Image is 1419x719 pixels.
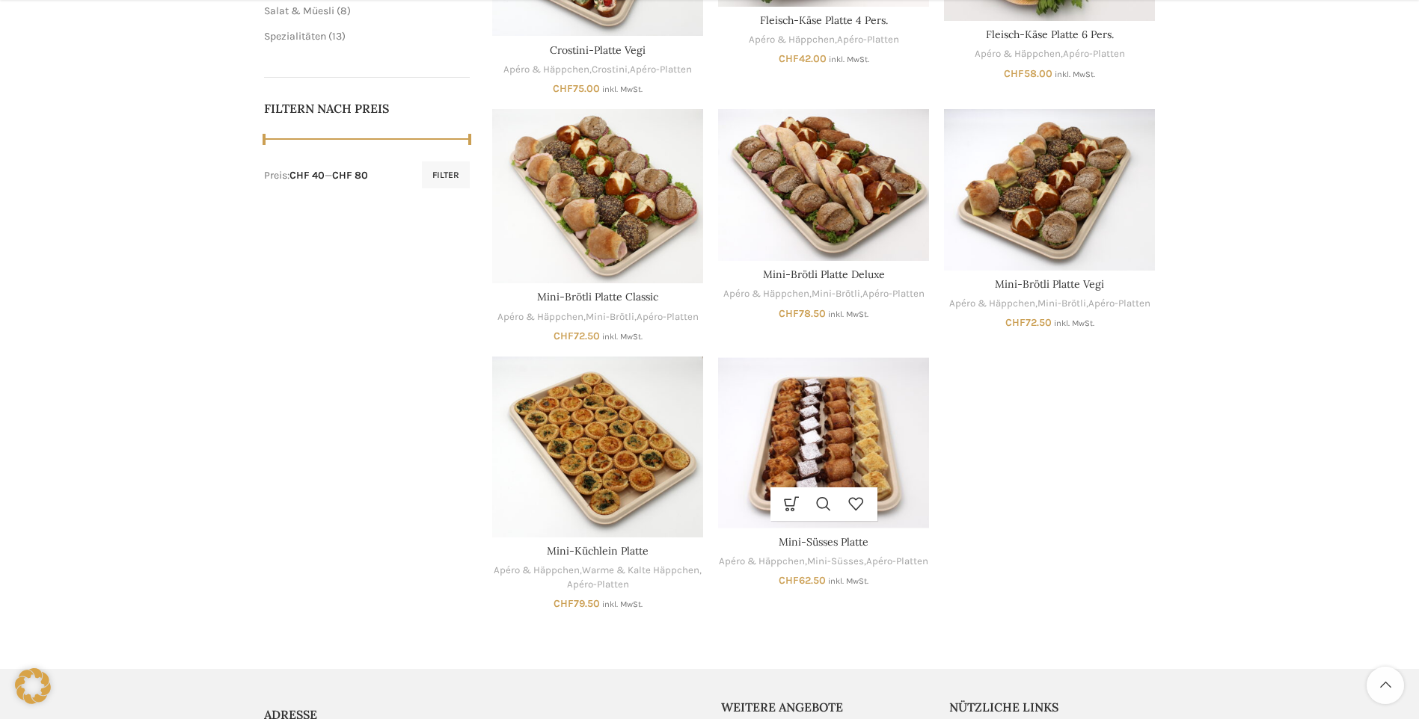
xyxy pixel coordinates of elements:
a: Mini-Brötli Platte Deluxe [763,268,885,281]
bdi: 42.00 [779,52,827,65]
bdi: 75.00 [553,82,600,95]
a: Scroll to top button [1367,667,1404,704]
a: Spezialitäten [264,30,326,43]
small: inkl. MwSt. [602,84,643,94]
a: Schnellansicht [808,487,840,521]
a: Apéro-Platten [637,310,699,324]
a: Mini-Brötli [586,310,634,324]
a: Crostini [592,63,628,77]
div: , , [492,310,703,324]
button: Filter [422,161,470,188]
small: inkl. MwSt. [829,55,869,64]
span: CHF [553,82,573,95]
span: CHF [779,52,799,65]
a: Apéro-Platten [1063,47,1125,61]
div: , , [944,297,1155,311]
div: , , [492,63,703,77]
a: Apéro-Platten [630,63,692,77]
a: Mini-Brötli Platte Vegi [995,277,1104,291]
div: , , [718,555,929,569]
span: CHF 80 [332,169,368,182]
bdi: 79.50 [554,597,600,610]
a: Fleisch-Käse Platte 6 Pers. [986,28,1114,41]
div: , [718,33,929,47]
span: 13 [332,30,342,43]
span: CHF [779,307,799,320]
a: Apéro-Platten [567,578,629,592]
a: Mini-Küchlein Platte [492,357,703,537]
div: , , [492,564,703,591]
a: Apéro & Häppchen [494,564,580,578]
a: Apéro & Häppchen [723,287,809,301]
span: 8 [340,4,347,17]
small: inkl. MwSt. [1054,318,1094,328]
span: CHF 40 [289,169,325,182]
a: Mini-Brötli Platte Deluxe [718,109,929,261]
span: CHF [1004,67,1024,80]
h5: Weitere Angebote [721,699,928,715]
div: Preis: — [264,168,368,183]
div: , , [718,287,929,301]
a: Mini-Süsses [807,555,864,569]
a: Apéro-Platten [866,555,928,569]
bdi: 62.50 [779,574,826,587]
a: Salat & Müesli [264,4,334,17]
a: Apéro-Platten [1088,297,1150,311]
a: Apéro & Häppchen [749,33,835,47]
h5: Filtern nach Preis [264,100,471,117]
small: inkl. MwSt. [602,599,643,609]
span: CHF [554,597,574,610]
a: Mini-Süsses Platte [718,357,929,528]
a: Apéro & Häppchen [503,63,589,77]
a: Apéro & Häppchen [719,555,805,569]
h5: Nützliche Links [949,699,1156,715]
a: Apéro & Häppchen [497,310,583,324]
a: Fleisch-Käse Platte 4 Pers. [760,13,888,27]
a: Mini-Brötli [812,287,860,301]
a: Mini-Brötli Platte Classic [492,109,703,284]
small: inkl. MwSt. [602,332,643,342]
span: CHF [554,330,574,342]
a: Apéro-Platten [837,33,899,47]
bdi: 72.50 [1005,316,1052,329]
a: Apéro & Häppchen [975,47,1061,61]
div: , [944,47,1155,61]
bdi: 72.50 [554,330,600,342]
a: Warme & Kalte Häppchen [582,564,699,578]
span: CHF [779,574,799,587]
a: Crostini-Platte Vegi [550,43,646,57]
small: inkl. MwSt. [1055,70,1095,79]
bdi: 58.00 [1004,67,1052,80]
a: Apéro & Häppchen [949,297,1035,311]
small: inkl. MwSt. [828,309,868,319]
bdi: 78.50 [779,307,826,320]
a: Mini-Süsses Platte [779,535,868,549]
a: Mini-Brötli [1038,297,1086,311]
a: Mini-Brötli Platte Classic [537,290,658,303]
small: inkl. MwSt. [828,576,868,586]
span: CHF [1005,316,1026,329]
a: Mini-Brötli Platte Vegi [944,109,1155,271]
a: Apéro-Platten [862,287,925,301]
a: Mini-Küchlein Platte [547,544,649,558]
a: In den Warenkorb legen: „Mini-Süsses Platte“ [776,487,808,521]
